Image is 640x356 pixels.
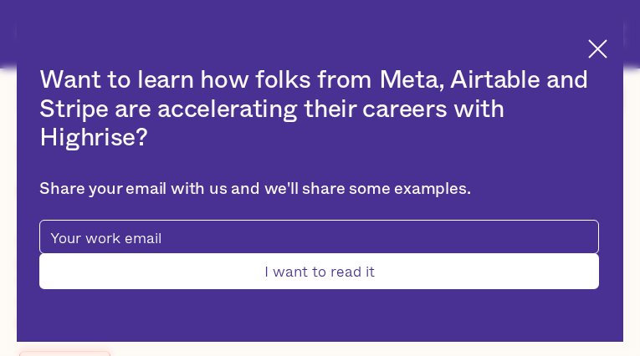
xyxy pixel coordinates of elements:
div: Share your email with us and we'll share some examples. [39,180,598,200]
img: Cross icon [588,39,607,58]
input: Your work email [39,220,598,254]
form: pop-up-modal-form [39,220,598,289]
h2: Want to learn how folks from Meta, Airtable and Stripe are accelerating their careers with Highrise? [39,66,598,153]
input: I want to read it [39,253,598,289]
